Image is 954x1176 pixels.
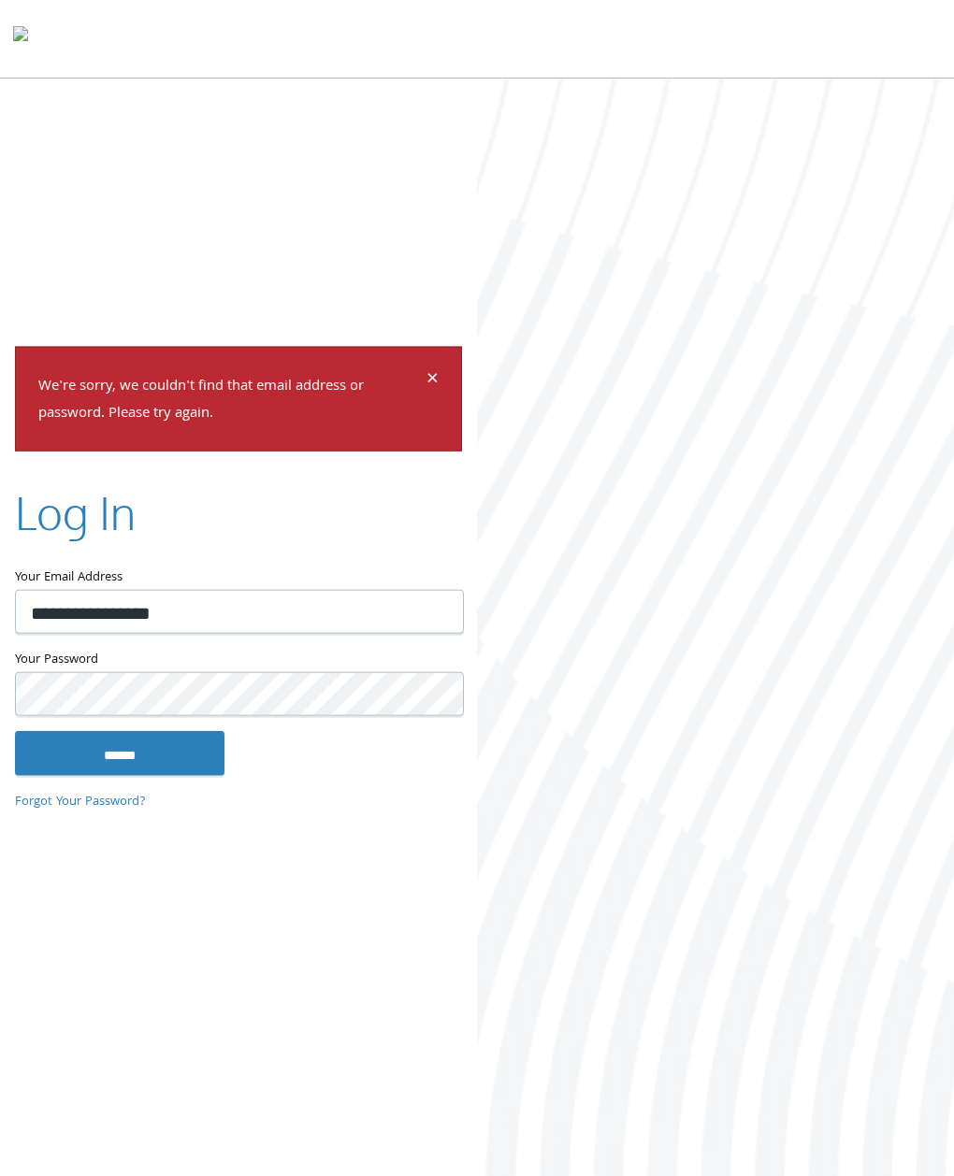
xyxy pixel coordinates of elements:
[426,363,439,399] span: ×
[15,648,462,671] label: Your Password
[426,370,439,393] button: Dismiss alert
[38,374,424,428] p: We're sorry, we couldn't find that email address or password. Please try again.
[15,792,146,812] a: Forgot Your Password?
[13,20,28,57] img: todyl-logo-dark.svg
[15,480,136,543] h2: Log In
